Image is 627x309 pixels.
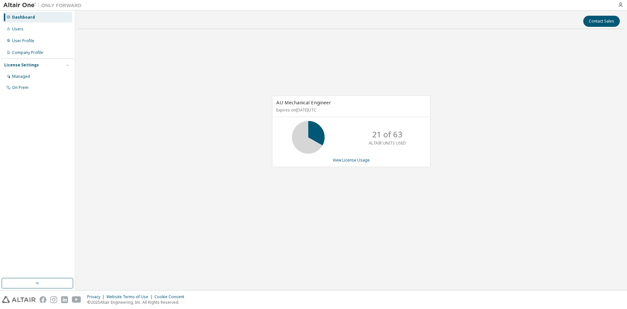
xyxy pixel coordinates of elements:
[4,62,39,68] div: License Settings
[50,296,57,303] img: instagram.svg
[12,15,35,20] div: Dashboard
[72,296,81,303] img: youtube.svg
[276,99,331,106] span: AU Mechanical Engineer
[3,2,85,9] img: Altair One
[40,296,46,303] img: facebook.svg
[12,85,28,90] div: On Prem
[12,38,34,43] div: User Profile
[276,107,425,113] p: Expires on [DATE] UTC
[87,300,188,305] p: © 2025 Altair Engineering, Inc. All Rights Reserved.
[12,50,43,55] div: Company Profile
[333,157,370,163] a: View License Usage
[61,296,68,303] img: linkedin.svg
[369,140,406,146] p: ALTAIR UNITS USED
[154,294,188,300] div: Cookie Consent
[12,26,24,32] div: Users
[106,294,154,300] div: Website Terms of Use
[583,16,620,27] button: Contact Sales
[2,296,36,303] img: altair_logo.svg
[87,294,106,300] div: Privacy
[372,129,402,140] p: 21 of 63
[12,74,30,79] div: Managed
